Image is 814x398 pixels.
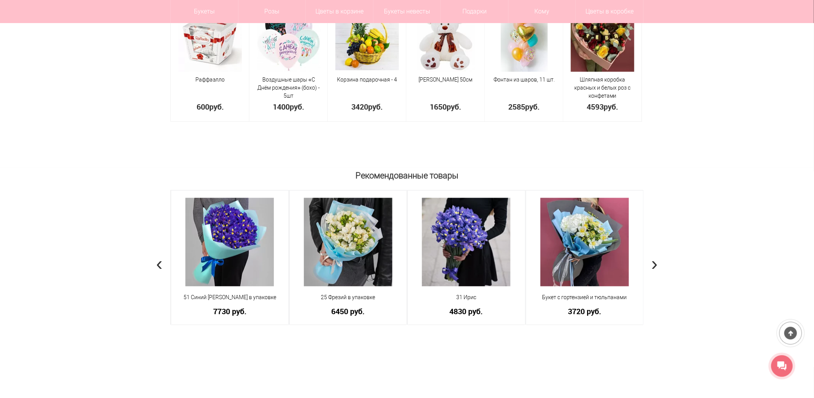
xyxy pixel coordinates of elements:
img: 31 Ирис [422,198,510,286]
span: руб. [604,102,619,112]
img: Воздушные шары «С Днём рождения» (бохо) - 5шт [257,8,320,72]
a: Букет с гортензией и тюльпанами [531,294,639,302]
img: Корзина подарочная - 4 [335,10,399,70]
span: руб. [290,102,305,112]
img: Букет с гортензией и тюльпанами [540,198,629,286]
img: Раффаэлло [178,8,242,72]
a: [PERSON_NAME] 50см [419,77,473,83]
span: Previous [156,253,163,275]
img: 25 Фрезий в упаковке [304,198,392,286]
a: 51 Синий [PERSON_NAME] в упаковке [176,294,284,302]
span: 1400 [273,102,290,112]
span: Next [651,253,658,275]
a: Шляпная коробка красных и белых роз с конфетами [574,77,631,99]
a: Воздушные шары «С Днём рождения» (бохо) - 5шт [258,77,320,99]
a: 31 Ирис [413,294,520,302]
span: руб. [447,102,462,112]
a: 25 Фрезий в упаковке [295,294,402,302]
span: 2585 [509,102,525,112]
a: 6450 руб. [295,308,402,316]
a: 3720 руб. [531,308,639,316]
span: 3420 [352,102,369,112]
img: 51 Синий Ирис в упаковке [185,198,274,286]
img: Медведь Тони 50см [417,8,475,72]
a: 4830 руб. [413,308,520,316]
img: Фонтан из шаров, 11 шт. [501,8,548,72]
span: 1650 [430,102,447,112]
a: Фонтан из шаров, 11 шт. [494,77,555,83]
span: руб. [525,102,540,112]
h2: Рекомендованные товары [170,168,644,181]
span: 4593 [587,102,604,112]
a: 7730 руб. [176,308,284,316]
a: Корзина подарочная - 4 [337,77,397,83]
span: руб. [369,102,383,112]
a: Раффаэлло [196,77,225,83]
img: Шляпная коробка красных и белых роз с конфетами [571,8,634,72]
span: руб. [209,102,224,112]
span: 600 [197,102,209,112]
